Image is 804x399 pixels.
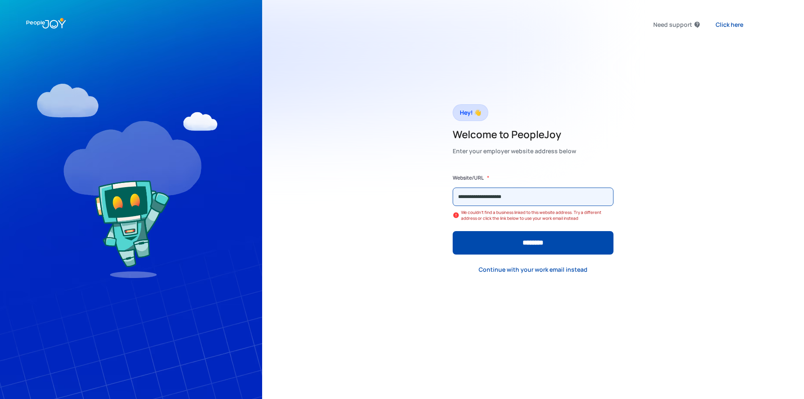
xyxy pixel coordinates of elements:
[453,174,613,255] form: Form
[453,174,484,182] label: Website/URL
[461,209,613,221] div: We couldn't find a business linked to this website address. Try a different address or click the ...
[453,145,576,157] div: Enter your employer website address below
[472,261,594,278] a: Continue with your work email instead
[479,265,588,274] div: Continue with your work email instead
[716,21,743,29] div: Click here
[453,128,576,141] h2: Welcome to PeopleJoy
[460,107,481,118] div: Hey! 👋
[653,19,692,31] div: Need support
[709,16,750,33] a: Click here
